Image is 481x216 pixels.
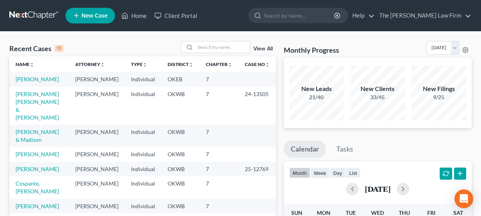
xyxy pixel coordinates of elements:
td: Individual [125,162,161,176]
a: Case Nounfold_more [245,61,270,67]
a: Nameunfold_more [16,61,34,67]
td: Individual [125,147,161,162]
i: unfold_more [100,62,105,67]
button: week [310,168,330,178]
button: day [330,168,346,178]
a: Districtunfold_more [168,61,193,67]
td: OKWB [161,87,200,125]
input: Search by name... [195,41,250,53]
span: Thu [399,209,410,216]
a: Home [117,9,150,23]
td: 7 [200,147,239,162]
span: Sun [291,209,302,216]
div: New Filings [412,84,466,93]
a: Tasks [329,141,360,158]
a: [PERSON_NAME] [PERSON_NAME] & [PERSON_NAME] [16,91,59,121]
td: [PERSON_NAME] [69,147,125,162]
span: Sat [453,209,463,216]
div: 33/45 [350,93,405,101]
a: View All [253,46,273,52]
td: [PERSON_NAME] [69,162,125,176]
div: 21/40 [289,93,344,101]
td: 7 [200,199,239,213]
span: New Case [81,13,108,19]
i: unfold_more [143,62,147,67]
td: Individual [125,72,161,86]
a: [PERSON_NAME] [16,166,59,172]
button: list [346,168,361,178]
i: unfold_more [228,62,232,67]
td: [PERSON_NAME] [69,125,125,147]
div: New Clients [350,84,405,93]
a: [PERSON_NAME] [16,76,59,82]
h3: Monthly Progress [284,45,339,55]
td: 7 [200,72,239,86]
td: OKEB [161,72,200,86]
span: Mon [317,209,331,216]
td: 25-12769 [239,162,276,176]
td: [PERSON_NAME] [69,176,125,198]
div: New Leads [289,84,344,93]
a: Typeunfold_more [131,61,147,67]
a: Client Portal [150,9,201,23]
span: Fri [427,209,435,216]
a: [PERSON_NAME] [16,203,59,209]
div: Recent Cases [9,44,64,53]
span: Tue [346,209,356,216]
td: Individual [125,199,161,213]
td: 24-13505 [239,87,276,125]
td: OKWB [161,125,200,147]
a: Calendar [284,141,326,158]
a: [PERSON_NAME] & Madison [16,129,59,143]
a: Attorneyunfold_more [75,61,105,67]
i: unfold_more [265,62,270,67]
td: 7 [200,125,239,147]
a: Cospante, [PERSON_NAME] [16,180,59,195]
i: unfold_more [189,62,193,67]
a: Help [348,9,375,23]
td: OKWB [161,199,200,213]
td: [PERSON_NAME] [69,199,125,213]
h2: [DATE] [365,185,391,193]
td: 7 [200,87,239,125]
td: Individual [125,87,161,125]
td: 7 [200,162,239,176]
td: Individual [125,125,161,147]
a: [PERSON_NAME] [16,151,59,157]
td: OKWB [161,176,200,198]
td: [PERSON_NAME] [69,72,125,86]
td: [PERSON_NAME] [69,87,125,125]
div: 15 [55,45,64,52]
div: Open Intercom Messenger [454,189,473,208]
td: Individual [125,176,161,198]
input: Search by name... [264,8,335,23]
td: OKWB [161,162,200,176]
i: unfold_more [30,62,34,67]
button: month [289,168,310,178]
td: OKWB [161,147,200,162]
a: Chapterunfold_more [206,61,232,67]
a: The [PERSON_NAME] Law Firm [375,9,471,23]
td: 7 [200,176,239,198]
div: 9/25 [412,93,466,101]
span: Wed [371,209,384,216]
